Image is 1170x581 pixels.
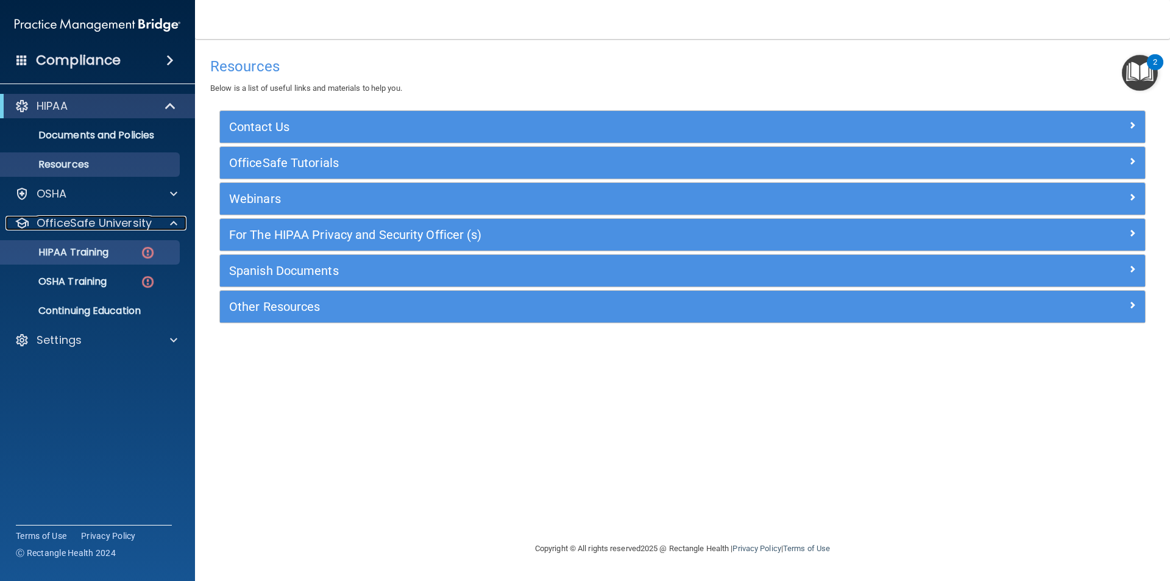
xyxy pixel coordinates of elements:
h5: Other Resources [229,300,905,313]
a: Other Resources [229,297,1136,316]
div: Copyright © All rights reserved 2025 @ Rectangle Health | | [460,529,905,568]
p: Resources [8,159,174,171]
p: HIPAA Training [8,246,108,258]
p: OSHA [37,187,67,201]
a: Webinars [229,189,1136,209]
h4: Compliance [36,52,121,69]
a: Terms of Use [16,530,66,542]
p: HIPAA [37,99,68,113]
a: HIPAA [15,99,177,113]
a: Terms of Use [783,544,830,553]
h5: For The HIPAA Privacy and Security Officer (s) [229,228,905,241]
a: OSHA [15,187,177,201]
a: Settings [15,333,177,348]
p: Settings [37,333,82,348]
div: 2 [1153,62,1157,78]
button: Open Resource Center, 2 new notifications [1122,55,1158,91]
h4: Resources [210,59,1155,74]
h5: Spanish Documents [229,264,905,277]
a: Privacy Policy [81,530,136,542]
img: danger-circle.6113f641.png [140,274,155,290]
img: PMB logo [15,13,180,37]
p: OSHA Training [8,276,107,288]
a: Spanish Documents [229,261,1136,280]
span: Ⓒ Rectangle Health 2024 [16,547,116,559]
p: Documents and Policies [8,129,174,141]
p: Continuing Education [8,305,174,317]
span: Below is a list of useful links and materials to help you. [210,84,402,93]
p: OfficeSafe University [37,216,152,230]
a: Contact Us [229,117,1136,137]
a: Privacy Policy [732,544,781,553]
a: OfficeSafe Tutorials [229,153,1136,173]
a: OfficeSafe University [15,216,177,230]
h5: OfficeSafe Tutorials [229,156,905,169]
a: For The HIPAA Privacy and Security Officer (s) [229,225,1136,244]
h5: Contact Us [229,120,905,134]
h5: Webinars [229,192,905,205]
img: danger-circle.6113f641.png [140,245,155,260]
